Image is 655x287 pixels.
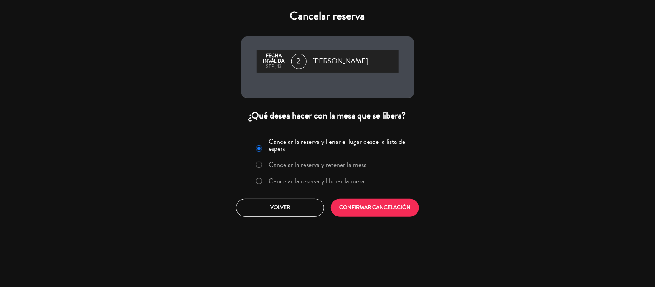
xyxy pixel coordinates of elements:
[269,161,367,168] label: Cancelar la reserva y retener la mesa
[261,53,287,64] div: Fecha inválida
[269,178,365,185] label: Cancelar la reserva y liberar la mesa
[241,110,414,122] div: ¿Qué desea hacer con la mesa que se libera?
[241,9,414,23] h4: Cancelar reserva
[261,64,287,69] div: sep., 13
[331,199,419,217] button: CONFIRMAR CANCELACIÓN
[269,138,409,152] label: Cancelar la reserva y llenar el lugar desde la lista de espera
[313,56,368,67] span: [PERSON_NAME]
[291,54,307,69] span: 2
[236,199,324,217] button: Volver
